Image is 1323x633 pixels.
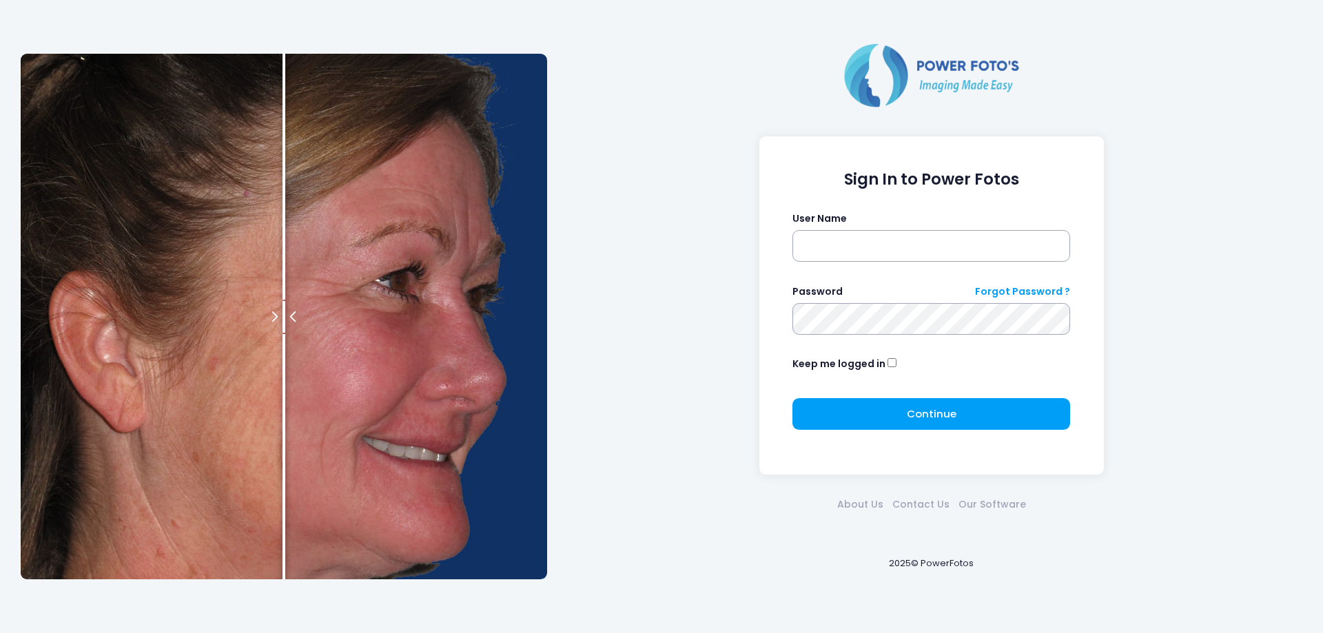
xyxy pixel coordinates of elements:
[954,497,1030,512] a: Our Software
[792,398,1070,430] button: Continue
[792,170,1070,189] h1: Sign In to Power Fotos
[907,406,956,421] span: Continue
[975,284,1070,299] a: Forgot Password ?
[560,534,1302,592] div: 2025© PowerFotos
[888,497,954,512] a: Contact Us
[792,357,885,371] label: Keep me logged in
[792,284,843,299] label: Password
[839,41,1025,110] img: Logo
[792,211,847,226] label: User Name
[832,497,888,512] a: About Us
